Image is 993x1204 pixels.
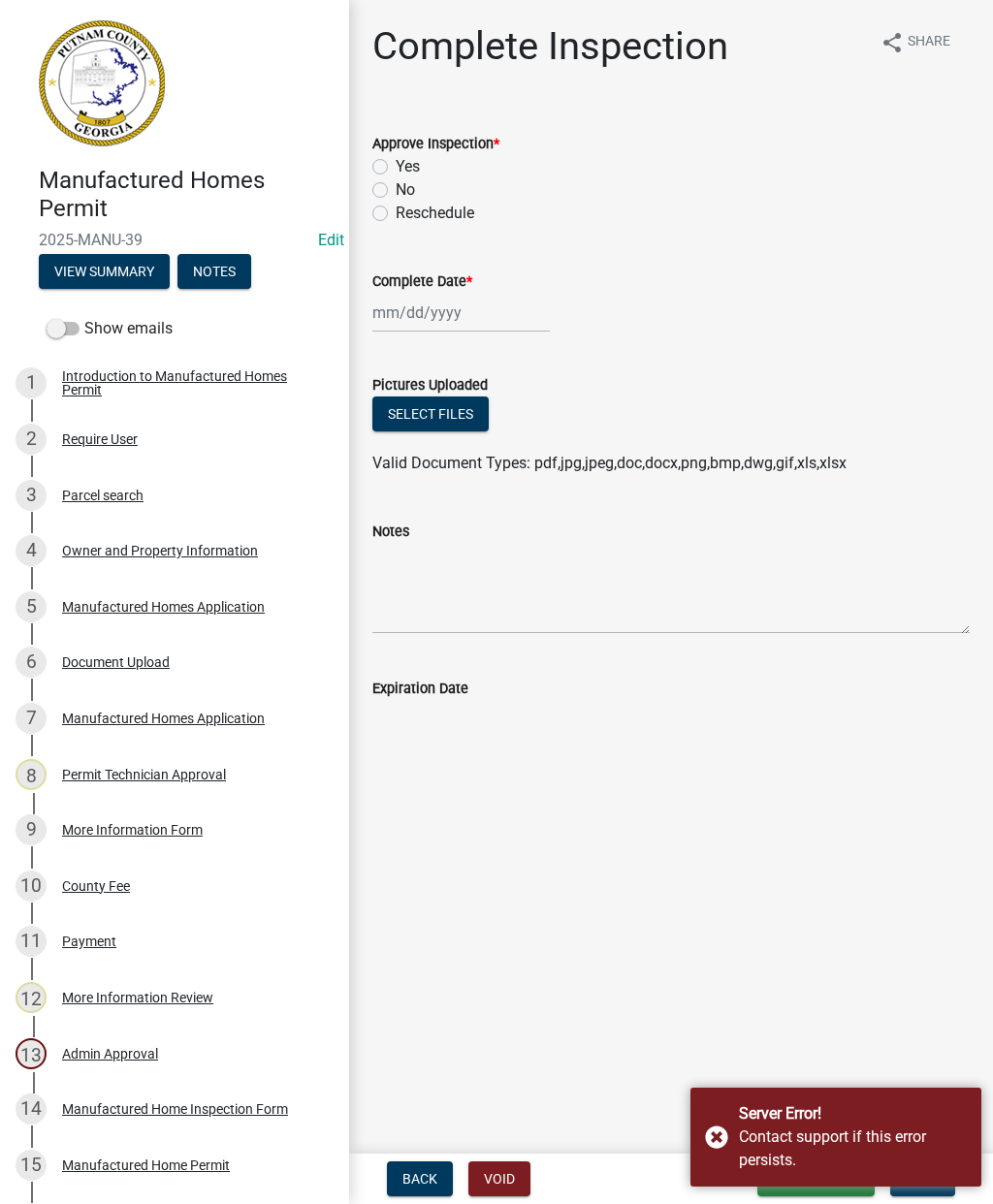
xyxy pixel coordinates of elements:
span: Valid Document Types: pdf,jpg,jpeg,doc,docx,png,bmp,dwg,gif,xls,xlsx [372,454,847,472]
div: Parcel search [62,489,144,502]
div: 4 [16,535,47,566]
div: Manufactured Home Inspection Form [62,1102,288,1116]
button: Select files [372,396,489,431]
div: Contact support if this error persists. [739,1125,967,1172]
div: 5 [16,591,47,622]
img: Putnam County, Georgia [39,20,165,146]
div: County Fee [62,879,130,893]
div: Payment [62,935,116,948]
div: 12 [16,982,47,1013]
h1: Complete Inspection [372,23,728,70]
div: 15 [16,1150,47,1181]
label: Reschedule [396,202,474,225]
wm-modal-confirm: Edit Application Number [318,231,344,249]
a: Edit [318,231,344,249]
label: Expiration Date [372,682,468,696]
div: 2 [16,424,47,455]
div: 1 [16,367,47,398]
div: 13 [16,1038,47,1069]
label: Notes [372,525,409,539]
div: More Information Review [62,991,213,1004]
div: 8 [16,759,47,790]
button: Void [468,1161,530,1196]
div: Owner and Property Information [62,544,258,557]
div: Manufactured Homes Application [62,712,265,725]
label: Show emails [47,317,173,340]
div: 10 [16,871,47,902]
label: No [396,178,415,202]
wm-modal-confirm: Summary [39,265,170,280]
input: mm/dd/yyyy [372,293,550,333]
div: Document Upload [62,655,170,669]
div: 7 [16,703,47,734]
div: Introduction to Manufactured Homes Permit [62,369,318,396]
span: Back [402,1171,437,1187]
div: Admin Approval [62,1047,158,1061]
wm-modal-confirm: Notes [177,265,251,280]
span: Share [908,31,950,54]
button: Back [387,1161,453,1196]
button: Notes [177,254,251,289]
h4: Manufactured Homes Permit [39,167,334,223]
label: Approve Inspection [372,138,499,151]
span: 2025-MANU-39 [39,231,310,249]
label: Yes [396,155,420,178]
label: Pictures Uploaded [372,379,488,393]
div: Require User [62,432,138,446]
i: share [881,31,904,54]
div: 14 [16,1093,47,1125]
div: 11 [16,926,47,957]
button: View Summary [39,254,170,289]
div: Server Error! [739,1102,967,1125]
div: 3 [16,480,47,511]
button: shareShare [865,23,966,61]
label: Complete Date [372,275,472,289]
div: 9 [16,814,47,845]
div: Manufactured Homes Application [62,600,265,614]
div: Manufactured Home Permit [62,1158,230,1172]
div: 6 [16,647,47,678]
div: More Information Form [62,823,203,837]
div: Permit Technician Approval [62,768,226,781]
